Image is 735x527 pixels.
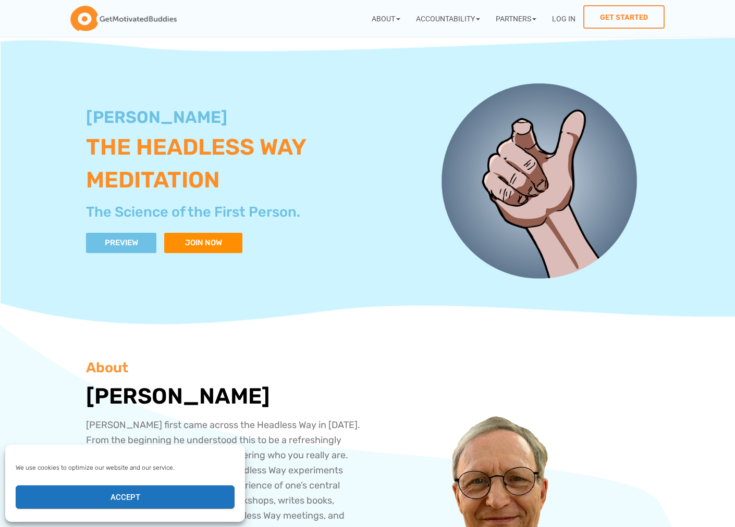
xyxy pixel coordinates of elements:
img: headless way pointing icon [442,83,637,279]
a: About [364,5,408,32]
h2: MEDITATION [86,169,423,191]
a: Get Started [583,5,665,29]
span: JOIN NOW [185,239,222,247]
span: PREVIEW [105,239,138,247]
a: Partners [488,5,544,32]
h3: [PERSON_NAME] [86,109,423,126]
h4: The Science of the First Person. [86,202,423,223]
div: We use cookies to optimize our website and our service. [16,463,234,472]
h1: THE HEADLESS WAY [86,136,423,158]
a: Accountability [408,5,488,32]
h3: [PERSON_NAME] [86,385,362,407]
a: Log In [544,5,583,32]
h4: About [86,361,362,375]
button: Accept [16,485,235,509]
img: GetMotivatedBuddies [70,6,177,32]
a: PREVIEW [86,233,156,253]
a: JOIN NOW [164,233,242,253]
